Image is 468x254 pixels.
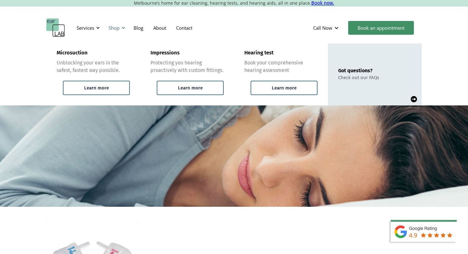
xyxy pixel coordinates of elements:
[308,18,345,37] div: Call Now
[234,43,328,105] a: Hearing testBook your comprehensive hearing assessmentLearn more
[272,85,297,91] div: Learn more
[244,59,318,74] div: Book your comprehensive hearing assessment
[46,43,140,105] a: MicrosuctionUnblocking your ears in the safest, fastest way possible.Learn more
[171,19,197,37] a: Contact
[348,21,414,35] a: Book an appointment
[150,59,224,74] div: Protecting you hearing proactively with custom fittings.
[46,18,65,37] a: home
[140,43,234,105] a: ImpressionsProtecting you hearing proactively with custom fittings.Learn more
[150,50,180,56] div: Impressions
[129,19,148,37] a: Blog
[73,18,102,37] div: Services
[178,85,203,91] div: Learn more
[244,50,273,56] div: Hearing test
[105,18,127,37] div: Shop
[77,25,94,31] div: Services
[338,75,379,80] div: Check out our FAQs
[313,25,332,31] div: Call Now
[338,68,379,74] div: Got questions?
[328,43,422,105] a: Got questions?Check out our FAQs
[57,50,88,56] div: Microsuction
[148,19,171,37] a: About
[57,59,130,74] div: Unblocking your ears in the safest, fastest way possible.
[84,85,109,91] div: Learn more
[109,25,120,31] div: Shop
